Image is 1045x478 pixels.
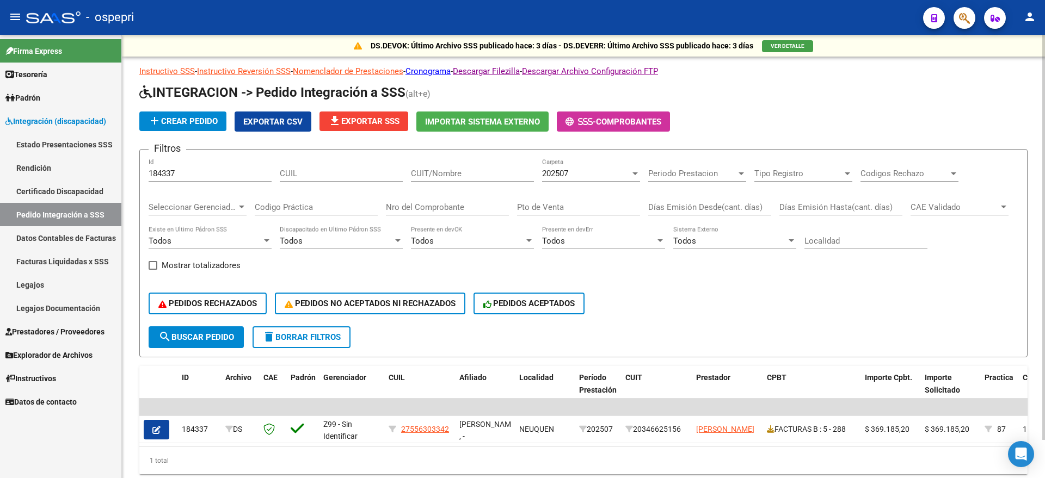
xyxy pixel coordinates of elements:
span: Padrón [291,373,316,382]
datatable-header-cell: CUIT [621,366,692,414]
span: PEDIDOS RECHAZADOS [158,299,257,308]
span: - ospepri [86,5,134,29]
span: Exportar SSS [328,116,399,126]
span: Borrar Filtros [262,332,341,342]
span: Buscar Pedido [158,332,234,342]
span: (alt+e) [405,89,431,99]
span: CUIL [389,373,405,382]
span: Mostrar totalizadores [162,259,241,272]
span: PEDIDOS ACEPTADOS [483,299,575,308]
span: Comprobantes [596,117,661,127]
button: Exportar SSS [319,111,408,131]
button: Importar Sistema Externo [416,111,549,132]
span: Instructivos [5,373,56,384]
span: Todos [280,236,303,246]
span: Período Prestación [579,373,617,394]
datatable-header-cell: Afiliado [455,366,515,414]
span: [PERSON_NAME] [696,425,754,433]
datatable-header-cell: Archivo [221,366,259,414]
datatable-header-cell: Importe Solicitado [920,366,980,414]
datatable-header-cell: CAE [259,366,286,414]
span: Tipo Registro [754,169,843,178]
span: Codigos Rechazo [860,169,949,178]
span: $ 369.185,20 [925,425,969,433]
span: Afiliado [459,373,487,382]
button: VER DETALLE [762,40,813,52]
mat-icon: person [1023,10,1036,23]
div: 202507 [579,423,617,436]
span: Explorador de Archivos [5,349,93,361]
datatable-header-cell: CUIL [384,366,455,414]
span: Localidad [519,373,554,382]
span: Crear Pedido [148,116,218,126]
span: PEDIDOS NO ACEPTADOS NI RECHAZADOS [285,299,456,308]
p: DS.DEVOK: Último Archivo SSS publicado hace: 3 días - DS.DEVERR: Último Archivo SSS publicado hac... [371,40,753,52]
h3: Filtros [149,141,186,156]
span: Importe Cpbt. [865,373,912,382]
span: Datos de contacto [5,396,77,408]
datatable-header-cell: Prestador [692,366,763,414]
button: PEDIDOS NO ACEPTADOS NI RECHAZADOS [275,293,465,314]
a: Instructivo SSS [139,66,195,76]
span: Gerenciador [323,373,366,382]
a: Descargar Filezilla [453,66,520,76]
div: 20346625156 [625,423,687,436]
span: CAE Validado [911,202,999,212]
span: Firma Express [5,45,62,57]
span: Todos [411,236,434,246]
div: Open Intercom Messenger [1008,441,1034,467]
span: Seleccionar Gerenciador [149,202,237,212]
datatable-header-cell: ID [177,366,221,414]
a: Cronograma [405,66,451,76]
a: Descargar Archivo Configuración FTP [522,66,658,76]
span: 87 [997,425,1006,433]
a: Nomenclador de Prestaciones [293,66,403,76]
mat-icon: delete [262,330,275,343]
p: - - - - - [139,65,1028,77]
datatable-header-cell: Practica [980,366,1018,414]
div: 1 total [139,447,1028,474]
a: Instructivo Reversión SSS [197,66,291,76]
span: Prestadores / Proveedores [5,326,104,338]
button: Borrar Filtros [253,326,351,348]
span: - [565,117,596,127]
span: 202507 [542,169,568,178]
span: Padrón [5,92,40,104]
button: Exportar CSV [235,111,311,132]
datatable-header-cell: Gerenciador [319,366,384,414]
div: DS [225,423,255,436]
div: 184337 [182,423,217,436]
span: Archivo [225,373,251,382]
span: ID [182,373,189,382]
button: Buscar Pedido [149,326,244,348]
span: VER DETALLE [771,43,804,49]
span: Exportar CSV [243,117,303,127]
span: [PERSON_NAME] , - [459,420,518,441]
span: 1 [1023,425,1027,433]
datatable-header-cell: Importe Cpbt. [860,366,920,414]
span: CAE [263,373,278,382]
span: Integración (discapacidad) [5,115,106,127]
mat-icon: add [148,114,161,127]
datatable-header-cell: Padrón [286,366,319,414]
span: Importe Solicitado [925,373,960,394]
span: Importar Sistema Externo [425,117,540,127]
span: INTEGRACION -> Pedido Integración a SSS [139,85,405,100]
span: Todos [542,236,565,246]
datatable-header-cell: Localidad [515,366,575,414]
button: PEDIDOS ACEPTADOS [474,293,585,314]
div: FACTURAS B : 5 - 288 [767,423,856,436]
button: Crear Pedido [139,111,226,131]
button: -Comprobantes [557,111,670,132]
datatable-header-cell: Período Prestación [575,366,621,414]
span: NEUQUEN [519,425,554,433]
span: Z99 - Sin Identificar [323,420,358,441]
span: Tesorería [5,69,47,80]
mat-icon: file_download [328,114,341,127]
span: 27556303342 [401,425,449,433]
span: Todos [673,236,696,246]
span: Periodo Prestacion [648,169,736,178]
span: CPBT [767,373,786,382]
span: Practica [985,373,1013,382]
mat-icon: search [158,330,171,343]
